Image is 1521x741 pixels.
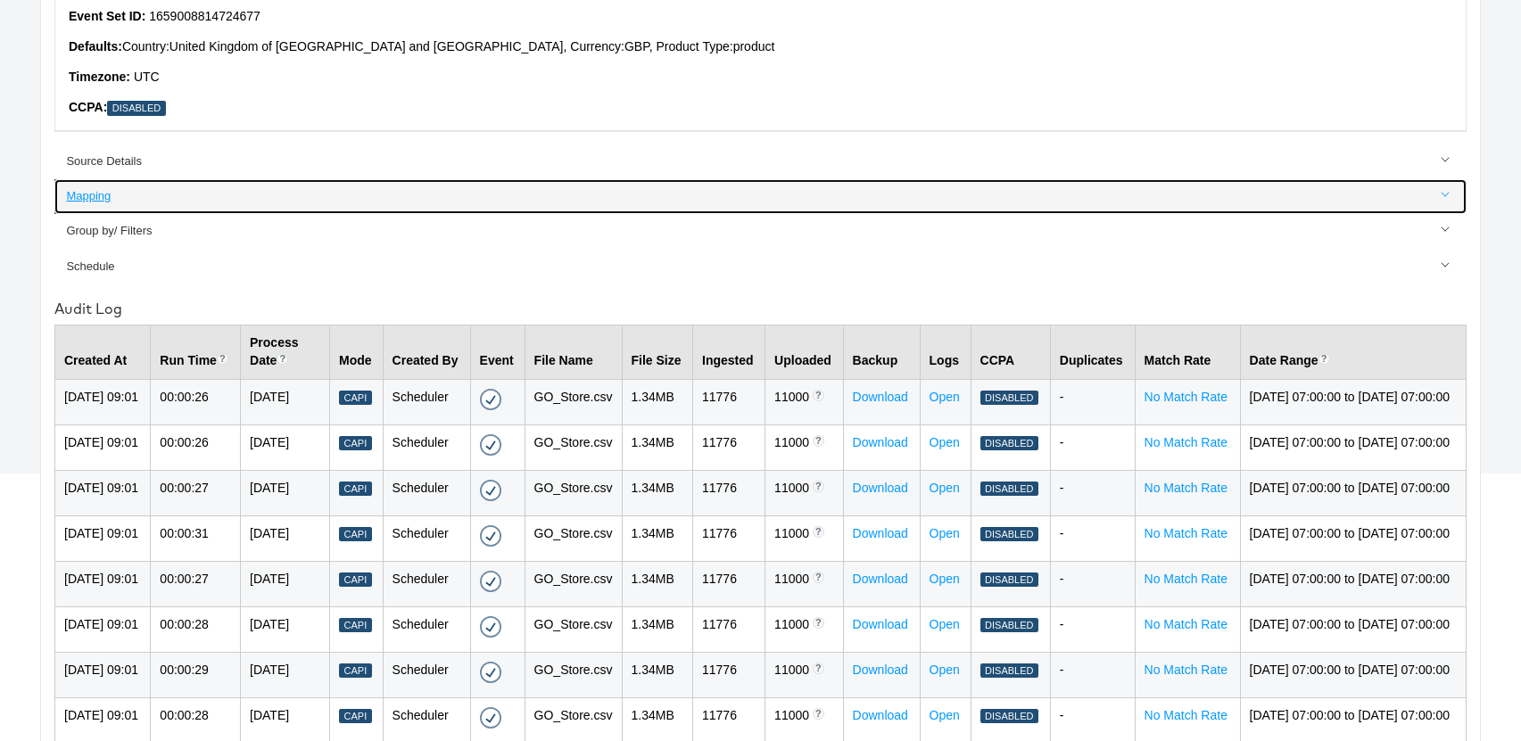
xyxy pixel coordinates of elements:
[1050,515,1135,561] td: -
[107,101,165,116] div: Disabled
[930,708,960,722] a: Open
[765,470,844,515] td: 11000
[1145,708,1228,722] a: No Match Rate
[383,325,470,379] th: Created By
[470,325,525,379] th: Event
[693,424,765,470] td: 11776
[693,515,765,561] td: 11776
[622,379,693,424] td: 1.34 MB
[241,515,330,561] td: [DATE]
[693,379,765,424] td: 11776
[853,708,908,722] a: Download
[693,470,765,515] td: 11776
[765,325,844,379] th: Uploaded
[525,470,622,515] td: GO_Store.csv
[54,299,1467,319] div: Audit Log
[383,470,470,515] td: Scheduler
[69,8,1452,26] p: 1659008814724677
[525,379,622,424] td: GO_Store.csv
[980,663,1038,679] div: Disabled
[1135,325,1240,379] th: Match Rate
[55,652,151,697] td: [DATE] 09:01
[622,561,693,606] td: 1.34 MB
[1145,481,1228,495] a: No Match Rate
[525,652,622,697] td: GO_Store.csv
[622,424,693,470] td: 1.34 MB
[1145,526,1228,540] a: No Match Rate
[1145,390,1228,404] a: No Match Rate
[980,391,1038,406] div: Disabled
[55,606,151,652] td: [DATE] 09:01
[383,561,470,606] td: Scheduler
[339,663,372,679] div: Capi
[241,424,330,470] td: [DATE]
[339,482,372,497] div: Capi
[693,652,765,697] td: 11776
[1240,379,1466,424] td: [DATE] 07:00:00 to [DATE] 07:00:00
[66,188,1457,205] div: Mapping
[241,470,330,515] td: [DATE]
[339,391,372,406] div: Capi
[622,325,693,379] th: File Size
[853,435,908,449] a: Download
[622,515,693,561] td: 1.34 MB
[980,527,1038,542] div: Disabled
[66,259,1457,276] div: Schedule
[930,572,960,586] a: Open
[151,515,241,561] td: 00:00:31
[66,223,1457,240] div: Group by/ Filters
[1050,325,1135,379] th: Duplicates
[622,470,693,515] td: 1.34 MB
[54,179,1467,214] a: Mapping
[151,424,241,470] td: 00:00:26
[765,652,844,697] td: 11000
[525,515,622,561] td: GO_Store.csv
[69,38,1452,56] p: Country: United Kingdom of [GEOGRAPHIC_DATA] and [GEOGRAPHIC_DATA] , Currency: GBP , Product Type...
[930,390,960,404] a: Open
[55,379,151,424] td: [DATE] 09:01
[69,39,122,54] strong: Defaults:
[971,325,1050,379] th: CCPA
[525,561,622,606] td: GO_Store.csv
[980,709,1038,724] div: Disabled
[339,527,372,542] div: Capi
[383,424,470,470] td: Scheduler
[853,617,908,631] a: Download
[622,652,693,697] td: 1.34 MB
[241,325,330,379] th: Process Date
[1145,572,1228,586] a: No Match Rate
[980,618,1038,633] div: Disabled
[920,325,971,379] th: Logs
[1240,424,1466,470] td: [DATE] 07:00:00 to [DATE] 07:00:00
[330,325,384,379] th: Mode
[1240,652,1466,697] td: [DATE] 07:00:00 to [DATE] 07:00:00
[765,606,844,652] td: 11000
[339,618,372,633] div: Capi
[69,9,145,23] strong: Event Set ID :
[525,424,622,470] td: GO_Store.csv
[980,572,1038,588] div: Disabled
[765,515,844,561] td: 11000
[1240,561,1466,606] td: [DATE] 07:00:00 to [DATE] 07:00:00
[383,606,470,652] td: Scheduler
[853,526,908,540] a: Download
[853,390,908,404] a: Download
[693,606,765,652] td: 11776
[151,606,241,652] td: 00:00:28
[765,424,844,470] td: 11000
[853,481,908,495] a: Download
[765,561,844,606] td: 11000
[1240,606,1466,652] td: [DATE] 07:00:00 to [DATE] 07:00:00
[1050,470,1135,515] td: -
[930,481,960,495] a: Open
[693,325,765,379] th: Ingested
[980,482,1038,497] div: Disabled
[622,606,693,652] td: 1.34 MB
[843,325,920,379] th: Backup
[151,561,241,606] td: 00:00:27
[339,436,372,451] div: Capi
[1240,470,1466,515] td: [DATE] 07:00:00 to [DATE] 07:00:00
[1145,663,1228,677] a: No Match Rate
[930,663,960,677] a: Open
[151,652,241,697] td: 00:00:29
